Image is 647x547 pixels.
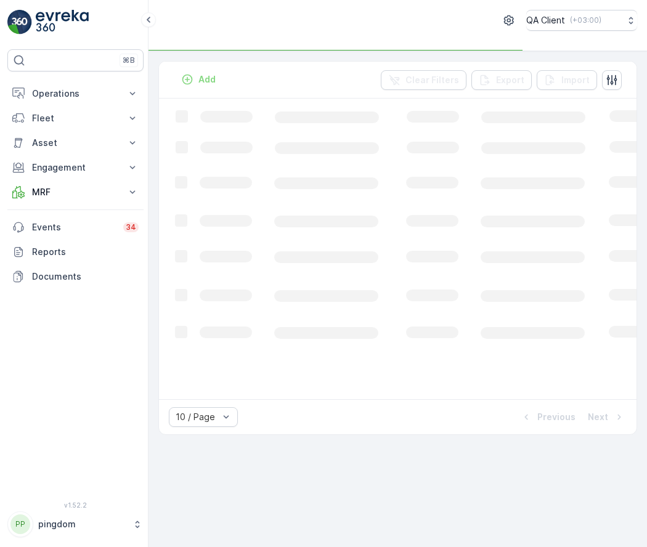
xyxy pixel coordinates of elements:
p: Engagement [32,161,119,174]
p: ⌘B [123,55,135,65]
p: Documents [32,270,139,283]
a: Events34 [7,215,144,240]
button: PPpingdom [7,511,144,537]
p: ( +03:00 ) [570,15,601,25]
button: MRF [7,180,144,205]
button: Import [537,70,597,90]
img: logo_light-DOdMpM7g.png [36,10,89,34]
button: Export [471,70,532,90]
div: PP [10,514,30,534]
button: Fleet [7,106,144,131]
p: Export [496,74,524,86]
img: logo [7,10,32,34]
button: Next [587,410,627,424]
button: Add [176,72,221,87]
button: Clear Filters [381,70,466,90]
button: Engagement [7,155,144,180]
p: Import [561,74,590,86]
button: Previous [519,410,577,424]
p: Previous [537,411,576,423]
p: Next [588,411,608,423]
p: Clear Filters [405,74,459,86]
p: Operations [32,87,119,100]
p: Reports [32,246,139,258]
p: pingdom [38,518,126,530]
a: Documents [7,264,144,289]
button: QA Client(+03:00) [526,10,637,31]
p: Fleet [32,112,119,124]
span: v 1.52.2 [7,501,144,509]
p: Events [32,221,116,233]
button: Operations [7,81,144,106]
p: Add [198,73,216,86]
button: Asset [7,131,144,155]
p: Asset [32,137,119,149]
a: Reports [7,240,144,264]
p: QA Client [526,14,565,26]
p: 34 [126,222,136,232]
p: MRF [32,186,119,198]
